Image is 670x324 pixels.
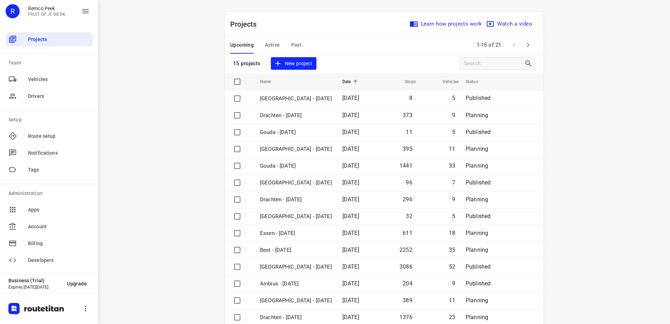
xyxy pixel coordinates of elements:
span: Account [28,223,90,230]
p: Ambius - Monday [260,280,332,288]
span: Planning [466,196,488,203]
div: Search [524,59,535,68]
span: [DATE] [342,247,359,253]
span: 3086 [399,263,412,270]
p: Business (Trial) [8,278,61,283]
span: Status [466,77,487,86]
span: Projects [28,36,90,43]
span: 611 [403,230,412,236]
p: Gouda - [DATE] [260,128,332,136]
span: 373 [403,112,412,119]
span: [DATE] [342,314,359,320]
span: [DATE] [342,179,359,186]
p: Projects [230,19,262,29]
span: Planning [466,112,488,119]
span: 18 [449,230,455,236]
span: 9 [452,280,455,287]
span: Date [342,77,360,86]
span: [DATE] [342,280,359,287]
span: Upgrade [67,281,87,286]
span: [DATE] [342,162,359,169]
span: [DATE] [342,263,359,270]
div: Vehicles [6,72,93,86]
span: 52 [449,263,455,270]
span: 5 [452,129,455,135]
span: [DATE] [342,213,359,220]
span: Stops [396,77,416,86]
span: [DATE] [342,112,359,119]
div: Drivers [6,89,93,103]
p: FRUIT OP JE WERK [28,12,66,17]
p: Team [8,59,93,67]
span: Published [466,129,491,135]
div: Account [6,220,93,234]
span: Notifications [28,149,90,157]
p: Setup [8,116,93,123]
span: Name [260,77,280,86]
p: [GEOGRAPHIC_DATA] - [DATE] [260,145,332,153]
p: 15 projects [233,60,261,67]
span: 96 [406,179,412,186]
span: 8 [409,95,412,101]
span: 23 [449,314,455,320]
span: [DATE] [342,297,359,304]
p: Drachten - [DATE] [260,112,332,120]
p: Administration [8,190,93,197]
div: Notifications [6,146,93,160]
span: Vehicles [433,77,459,86]
span: 1-15 of 21 [474,38,504,53]
span: Published [466,213,491,220]
span: Published [466,179,491,186]
span: [DATE] [342,146,359,152]
span: New project [275,59,312,68]
span: Past [291,41,302,49]
p: Zwolle - Monday [260,263,332,271]
span: 1376 [399,314,412,320]
span: 11 [449,146,455,152]
p: Remco Peek [28,6,66,11]
span: Published [466,95,491,101]
span: 1441 [399,162,412,169]
span: 11 [406,129,412,135]
span: Previous Page [507,38,521,52]
p: Best - Monday [260,246,332,254]
div: Developers [6,253,93,267]
button: New project [271,57,316,70]
button: Upgrade [61,277,93,290]
span: 7 [452,179,455,186]
span: Route setup [28,133,90,140]
span: Apps [28,206,90,214]
span: [DATE] [342,196,359,203]
span: Drivers [28,93,90,100]
div: Apps [6,203,93,217]
span: Planning [466,230,488,236]
p: Drachten - Monday [260,313,332,322]
span: Published [466,263,491,270]
span: 204 [403,280,412,287]
span: [DATE] [342,230,359,236]
span: 395 [403,146,412,152]
span: Planning [466,297,488,304]
div: R [6,4,20,18]
span: Upcoming [230,41,254,49]
span: [DATE] [342,95,359,101]
p: Antwerpen - Monday [260,297,332,305]
span: Planning [466,146,488,152]
div: Projects [6,32,93,46]
span: 5 [452,213,455,220]
span: 11 [449,297,455,304]
span: Planning [466,314,488,320]
input: Search projects [464,58,524,69]
span: 35 [449,247,455,253]
p: [GEOGRAPHIC_DATA] - [DATE] [260,95,332,103]
div: Tags [6,163,93,177]
span: Next Page [521,38,535,52]
span: Billing [28,240,90,247]
span: Tags [28,166,90,174]
p: Gouda - [DATE] [260,162,332,170]
span: Planning [466,247,488,253]
span: Developers [28,257,90,264]
p: [GEOGRAPHIC_DATA] - [DATE] [260,212,332,221]
span: Published [466,280,491,287]
span: 2252 [399,247,412,253]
